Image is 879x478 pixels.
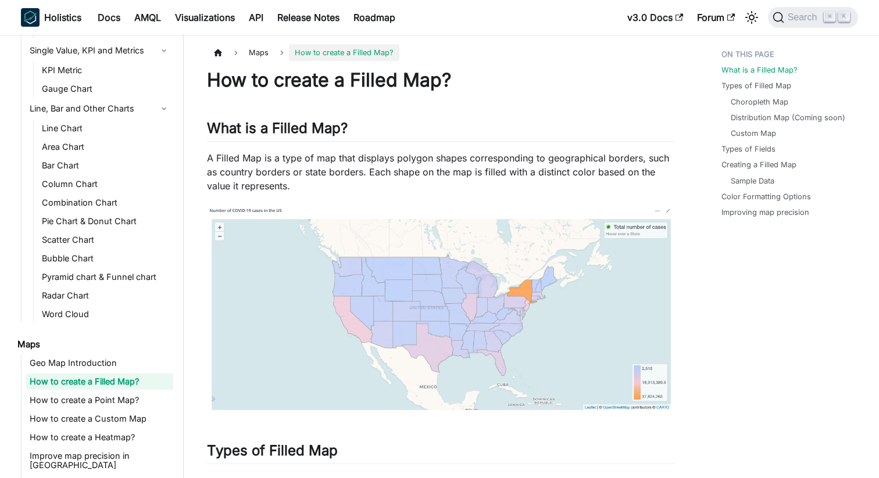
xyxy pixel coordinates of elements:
a: KPI Metric [38,62,173,78]
a: Scatter Chart [38,232,173,248]
a: Column Chart [38,176,173,192]
h1: How to create a Filled Map? [207,69,675,92]
a: HolisticsHolistics [21,8,81,27]
a: How to create a Custom Map [26,411,173,427]
a: Distribution Map (Coming soon) [731,112,845,123]
button: Search (Command+K) [768,7,858,28]
a: Home page [207,44,229,61]
a: Choropleth Map [731,96,788,107]
a: How to create a Heatmap? [26,429,173,445]
a: Improve map precision in [GEOGRAPHIC_DATA] [26,448,173,473]
span: How to create a Filled Map? [289,44,399,61]
h2: What is a Filled Map? [207,120,675,142]
a: Roadmap [346,8,402,27]
img: Holistics [21,8,40,27]
a: Color Formatting Options [721,191,811,202]
a: API [242,8,270,27]
a: Radar Chart [38,287,173,304]
a: Maps [14,336,173,353]
a: How to create a Filled Map? [26,373,173,390]
a: Word Cloud [38,306,173,322]
a: Area Chart [38,139,173,155]
a: Pie Chart & Donut Chart [38,213,173,229]
h2: Types of Filled Map [207,442,675,464]
button: Switch between dark and light mode (currently light mode) [742,8,761,27]
p: A Filled Map is a type of map that displays polygon shapes corresponding to geographical borders,... [207,151,675,193]
a: Geo Map Introduction [26,355,173,371]
a: Forum [690,8,742,27]
a: Line, Bar and Other Charts [26,99,173,118]
a: Docs [91,8,127,27]
a: AMQL [127,8,168,27]
a: Line Chart [38,120,173,136]
a: Sample Data [731,175,774,186]
kbd: K [838,12,850,22]
a: Release Notes [270,8,346,27]
a: Types of Fields [721,143,776,154]
a: Gauge Chart [38,81,173,97]
kbd: ⌘ [824,12,835,22]
b: Holistics [44,10,81,24]
a: Pyramid chart & Funnel chart [38,269,173,285]
a: v3.0 Docs [620,8,690,27]
nav: Breadcrumbs [207,44,675,61]
a: Types of Filled Map [721,80,791,91]
a: How to create a Point Map? [26,392,173,408]
nav: Docs sidebar [9,35,184,478]
a: Bar Chart [38,157,173,174]
a: Custom Map [731,128,776,139]
a: Creating a Filled Map [721,159,796,170]
img: Number of COVID-19 cases in the US - Data source: The New York Times [207,204,675,411]
a: Combination Chart [38,195,173,211]
span: Maps [243,44,274,61]
a: Visualizations [168,8,242,27]
a: Improving map precision [721,207,809,218]
span: Search [784,12,824,23]
a: Single Value, KPI and Metrics [26,41,173,60]
a: What is a Filled Map? [721,64,798,76]
a: Bubble Chart [38,250,173,267]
